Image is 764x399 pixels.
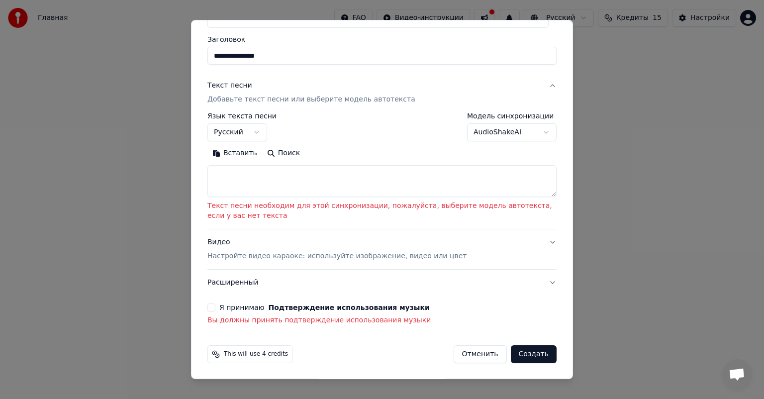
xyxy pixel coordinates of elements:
[207,81,252,91] div: Текст песни
[511,345,557,363] button: Создать
[467,112,557,119] label: Модель синхронизации
[207,237,467,261] div: Видео
[269,304,430,311] button: Я принимаю
[262,145,305,161] button: Поиск
[224,350,288,358] span: This will use 4 credits
[207,251,467,261] p: Настройте видео караоке: используйте изображение, видео или цвет
[454,345,507,363] button: Отменить
[207,315,557,325] p: Вы должны принять подтверждение использования музыки
[207,73,557,112] button: Текст песниДобавьте текст песни или выберите модель автотекста
[207,95,415,104] p: Добавьте текст песни или выберите модель автотекста
[207,229,557,269] button: ВидеоНастройте видео караоке: используйте изображение, видео или цвет
[207,145,262,161] button: Вставить
[207,112,557,229] div: Текст песниДобавьте текст песни или выберите модель автотекста
[219,304,430,311] label: Я принимаю
[207,36,557,43] label: Заголовок
[207,201,557,221] p: Текст песни необходим для этой синхронизации, пожалуйста, выберите модель автотекста, если у вас ...
[207,112,277,119] label: Язык текста песни
[207,270,557,296] button: Расширенный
